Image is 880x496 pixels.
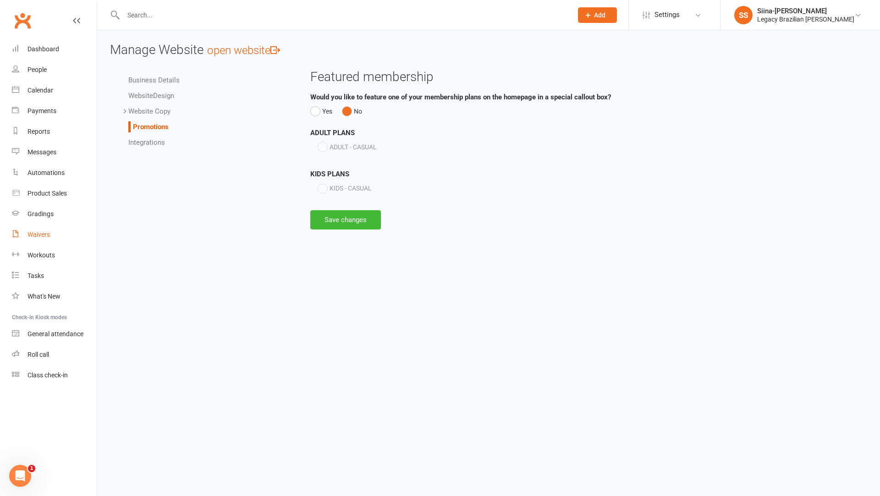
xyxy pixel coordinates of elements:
a: Promotions [133,123,169,131]
a: Calendar [12,80,97,101]
div: Payments [27,107,56,114]
button: Add [578,7,617,23]
input: Search... [121,9,566,22]
div: Class check-in [27,371,68,379]
div: Gradings [27,210,54,218]
div: SS [734,6,753,24]
strong: ADULT PLANS [310,129,355,137]
a: Workouts [12,245,97,266]
strong: Would you like to feature one of your membership plans on the homepage in a special callout box? [310,93,611,101]
div: Dashboard [27,45,59,53]
a: open website [207,44,280,57]
a: Automations [12,163,97,183]
button: Yes [310,103,332,120]
div: Siina-[PERSON_NAME] [757,7,854,15]
a: Waivers [12,224,97,245]
span: 1 [28,465,35,472]
span: Add [594,11,605,19]
div: Roll call [27,351,49,358]
a: Tasks [12,266,97,286]
span: Settings [654,5,680,25]
a: Gradings [12,204,97,224]
div: General attendance [27,330,83,338]
a: Class kiosk mode [12,365,97,386]
div: Tasks [27,272,44,279]
a: Product Sales [12,183,97,204]
strong: KIDS PLANS [310,170,349,178]
h3: Featured membership [310,70,860,84]
div: Workouts [27,251,55,259]
div: Reports [27,128,50,135]
iframe: Intercom live chat [9,465,31,487]
div: Legacy Brazilian [PERSON_NAME] [757,15,854,23]
button: No [342,103,362,120]
div: Calendar [27,87,53,94]
a: WebsiteDesign [128,92,174,100]
div: Product Sales [27,190,67,197]
h3: Manage Website [110,43,867,57]
span: Website [128,92,153,100]
div: Automations [27,169,65,176]
a: Messages [12,142,97,163]
a: Integrations [128,138,165,147]
a: Payments [12,101,97,121]
div: What's New [27,293,60,300]
div: Messages [27,148,56,156]
a: Reports [12,121,97,142]
a: Website Copy [128,107,170,115]
div: People [27,66,47,73]
div: Waivers [27,231,50,238]
a: Business Details [128,76,180,84]
a: People [12,60,97,80]
a: General attendance kiosk mode [12,324,97,344]
a: Dashboard [12,39,97,60]
a: Roll call [12,344,97,365]
button: Save changes [310,210,381,229]
a: What's New [12,286,97,307]
a: Clubworx [11,9,34,32]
